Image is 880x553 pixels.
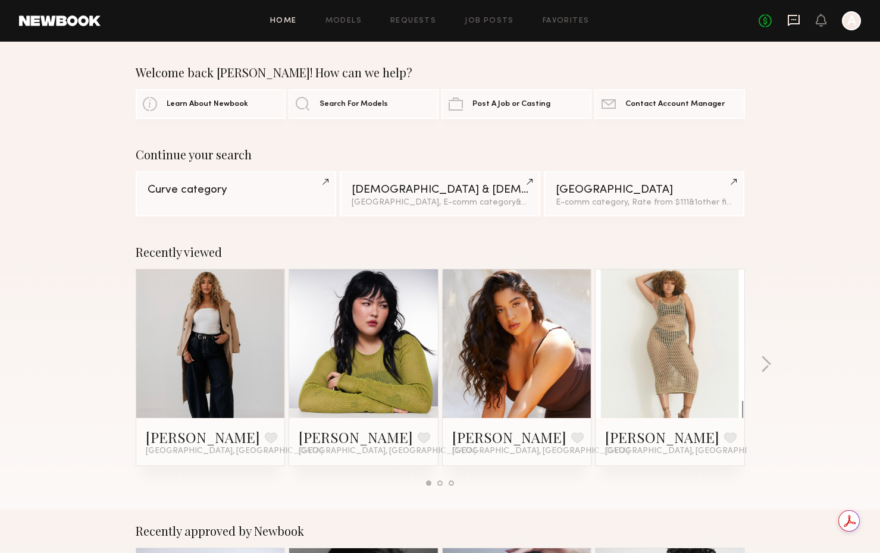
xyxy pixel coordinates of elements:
span: Learn About Newbook [167,100,248,108]
div: Curve category [148,184,324,196]
div: [DEMOGRAPHIC_DATA] & [DEMOGRAPHIC_DATA] Models [352,184,528,196]
a: Job Posts [465,17,514,25]
a: [PERSON_NAME] [452,428,566,447]
a: Favorites [543,17,590,25]
span: & 4 other filter s [516,199,574,206]
span: [GEOGRAPHIC_DATA], [GEOGRAPHIC_DATA] [605,447,782,456]
span: Search For Models [320,100,388,108]
a: [PERSON_NAME] [146,428,260,447]
div: [GEOGRAPHIC_DATA] [556,184,732,196]
a: Contact Account Manager [594,89,744,119]
a: Learn About Newbook [136,89,286,119]
a: Requests [390,17,436,25]
div: [GEOGRAPHIC_DATA], E-comm category [352,199,528,207]
div: Continue your search [136,147,745,162]
div: Recently approved by Newbook [136,524,745,538]
a: [DEMOGRAPHIC_DATA] & [DEMOGRAPHIC_DATA] Models[GEOGRAPHIC_DATA], E-comm category&4other filters [340,171,540,216]
a: [PERSON_NAME] [299,428,413,447]
a: Models [325,17,362,25]
span: [GEOGRAPHIC_DATA], [GEOGRAPHIC_DATA] [452,447,630,456]
span: [GEOGRAPHIC_DATA], [GEOGRAPHIC_DATA] [299,447,476,456]
span: [GEOGRAPHIC_DATA], [GEOGRAPHIC_DATA] [146,447,323,456]
a: Post A Job or Casting [441,89,591,119]
a: Search For Models [289,89,439,119]
div: Welcome back [PERSON_NAME]! How can we help? [136,65,745,80]
span: Contact Account Manager [625,100,725,108]
span: & 1 other filter [689,199,740,206]
span: Post A Job or Casting [472,100,550,108]
a: Curve category [136,171,336,216]
a: Home [270,17,297,25]
a: [GEOGRAPHIC_DATA]E-comm category, Rate from $111&1other filter [544,171,744,216]
div: E-comm category, Rate from $111 [556,199,732,207]
a: A [842,11,861,30]
a: [PERSON_NAME] [605,428,719,447]
div: Recently viewed [136,245,745,259]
